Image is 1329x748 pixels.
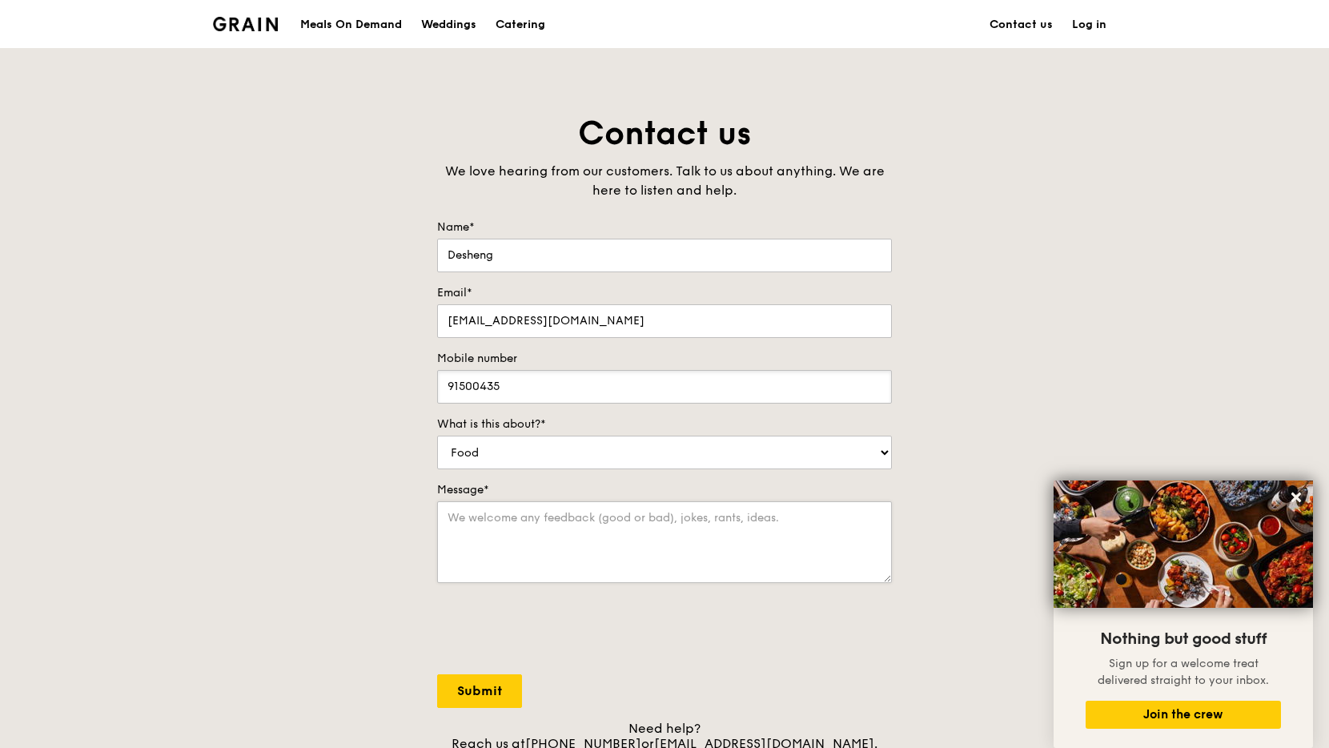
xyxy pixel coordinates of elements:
a: Contact us [980,1,1062,49]
h1: Contact us [437,112,892,155]
a: Log in [1062,1,1116,49]
a: Weddings [412,1,486,49]
button: Join the crew [1086,701,1281,729]
label: Mobile number [437,351,892,367]
div: Weddings [421,1,476,49]
div: Meals On Demand [300,1,402,49]
span: Nothing but good stuff [1100,629,1267,649]
label: Email* [437,285,892,301]
div: We love hearing from our customers. Talk to us about anything. We are here to listen and help. [437,162,892,200]
a: Catering [486,1,555,49]
div: Catering [496,1,545,49]
span: Sign up for a welcome treat delivered straight to your inbox. [1098,657,1269,687]
iframe: reCAPTCHA [437,599,681,662]
button: Close [1283,485,1309,510]
label: Name* [437,219,892,235]
label: What is this about?* [437,416,892,432]
img: Grain [213,17,278,31]
img: DSC07876-Edit02-Large.jpeg [1054,481,1313,608]
input: Submit [437,674,522,708]
label: Message* [437,482,892,498]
